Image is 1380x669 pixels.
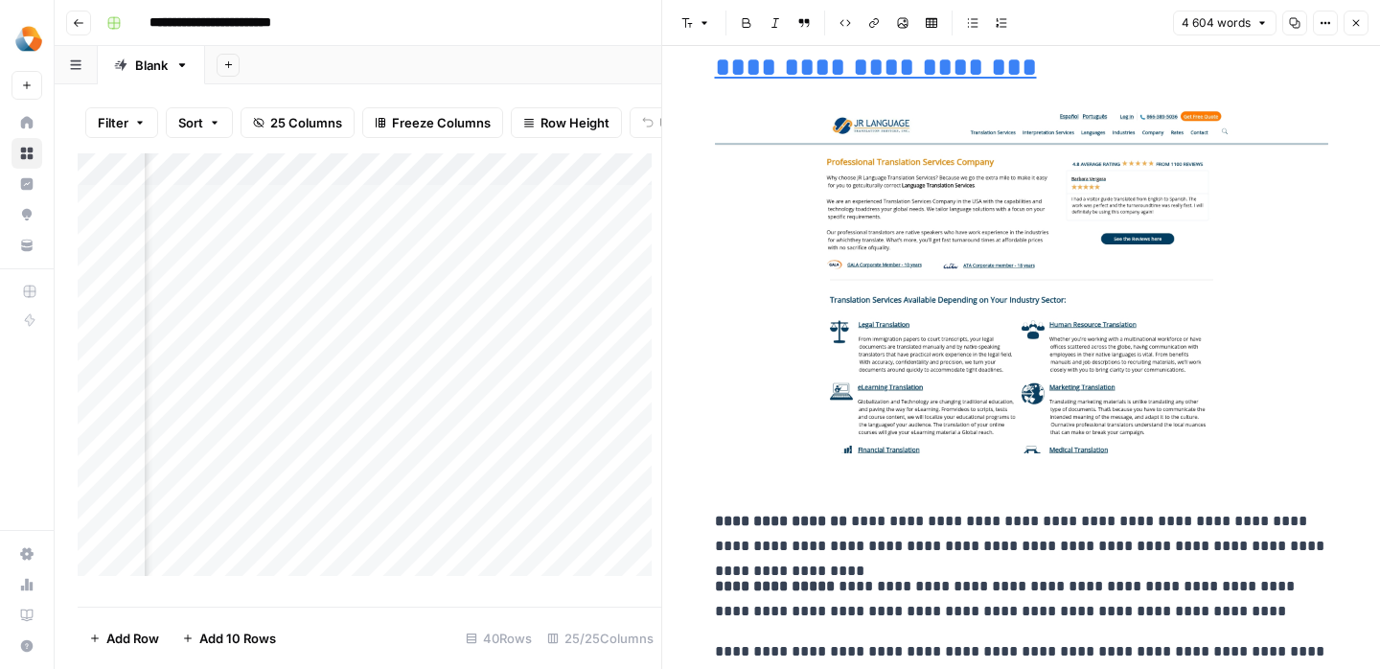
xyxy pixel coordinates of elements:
a: Opportunities [11,199,42,230]
button: 4 604 words [1173,11,1276,35]
a: Browse [11,138,42,169]
span: Freeze Columns [392,113,491,132]
a: Home [11,107,42,138]
a: Insights [11,169,42,199]
span: Add 10 Rows [199,629,276,648]
span: Sort [178,113,203,132]
button: Sort [166,107,233,138]
a: Your Data [11,230,42,261]
button: 25 Columns [241,107,355,138]
span: 4 604 words [1182,14,1251,32]
button: Add Row [78,623,171,654]
a: Usage [11,569,42,600]
button: Row Height [511,107,622,138]
button: Freeze Columns [362,107,503,138]
button: Filter [85,107,158,138]
a: Learning Hub [11,600,42,631]
a: Blank [98,46,205,84]
button: Workspace: Milengo [11,15,42,63]
div: 40 Rows [458,623,540,654]
span: Add Row [106,629,159,648]
span: Filter [98,113,128,132]
img: Milengo Logo [11,22,46,57]
span: 25 Columns [270,113,342,132]
button: Undo [630,107,704,138]
span: Row Height [540,113,609,132]
button: Help + Support [11,631,42,661]
div: Blank [135,56,168,75]
a: Settings [11,539,42,569]
div: 25/25 Columns [540,623,661,654]
button: Add 10 Rows [171,623,287,654]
